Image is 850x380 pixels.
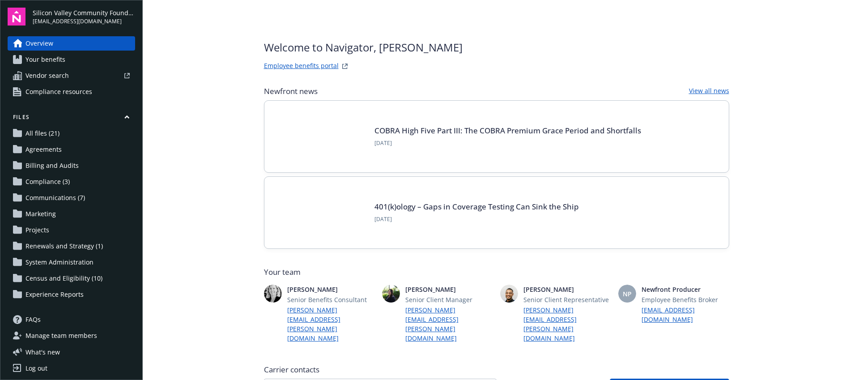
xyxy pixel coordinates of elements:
[25,361,47,376] div: Log out
[279,191,364,234] img: Card Image - 401kology - Gaps in Coverage Testing - 08-27-25.jpg
[8,287,135,302] a: Experience Reports
[642,285,729,294] span: Newfront Producer
[8,239,135,253] a: Renewals and Strategy (1)
[25,287,84,302] span: Experience Reports
[8,207,135,221] a: Marketing
[689,86,729,97] a: View all news
[25,68,69,83] span: Vendor search
[405,295,493,304] span: Senior Client Manager
[8,329,135,343] a: Manage team members
[25,271,102,286] span: Census and Eligibility (10)
[374,215,579,223] span: [DATE]
[8,52,135,67] a: Your benefits
[25,126,59,141] span: All files (21)
[25,142,62,157] span: Agreements
[25,158,79,173] span: Billing and Audits
[405,305,493,343] a: [PERSON_NAME][EMAIL_ADDRESS][PERSON_NAME][DOMAIN_NAME]
[25,347,60,357] span: What ' s new
[8,68,135,83] a: Vendor search
[264,285,282,303] img: photo
[25,329,97,343] span: Manage team members
[8,85,135,99] a: Compliance resources
[523,295,611,304] span: Senior Client Representative
[405,285,493,294] span: [PERSON_NAME]
[264,364,729,375] span: Carrier contacts
[25,207,56,221] span: Marketing
[25,85,92,99] span: Compliance resources
[340,61,350,72] a: striveWebsite
[642,295,729,304] span: Employee Benefits Broker
[523,285,611,294] span: [PERSON_NAME]
[8,113,135,124] button: Files
[264,39,463,56] span: Welcome to Navigator , [PERSON_NAME]
[8,142,135,157] a: Agreements
[374,201,579,212] a: 401(k)ology – Gaps in Coverage Testing Can Sink the Ship
[8,312,135,327] a: FAQs
[8,126,135,141] a: All files (21)
[8,8,25,26] img: navigator-logo.svg
[8,191,135,205] a: Communications (7)
[382,285,400,303] img: photo
[8,347,74,357] button: What's new
[25,52,65,67] span: Your benefits
[8,175,135,189] a: Compliance (3)
[623,289,632,299] span: NP
[287,305,375,343] a: [PERSON_NAME][EMAIL_ADDRESS][PERSON_NAME][DOMAIN_NAME]
[279,115,364,158] img: Card Image - EB Compliance Insights.png
[25,223,49,237] span: Projects
[8,158,135,173] a: Billing and Audits
[33,8,135,17] span: Silicon Valley Community Foundation
[8,36,135,51] a: Overview
[25,239,103,253] span: Renewals and Strategy (1)
[25,175,70,189] span: Compliance (3)
[264,267,729,278] span: Your team
[374,125,641,136] a: COBRA High Five Part III: The COBRA Premium Grace Period and Shortfalls
[500,285,518,303] img: photo
[264,86,318,97] span: Newfront news
[25,191,85,205] span: Communications (7)
[8,255,135,269] a: System Administration
[523,305,611,343] a: [PERSON_NAME][EMAIL_ADDRESS][PERSON_NAME][DOMAIN_NAME]
[25,312,41,327] span: FAQs
[287,295,375,304] span: Senior Benefits Consultant
[25,36,53,51] span: Overview
[374,139,641,147] span: [DATE]
[33,8,135,26] button: Silicon Valley Community Foundation[EMAIL_ADDRESS][DOMAIN_NAME]
[33,17,135,26] span: [EMAIL_ADDRESS][DOMAIN_NAME]
[25,255,93,269] span: System Administration
[642,305,729,324] a: [EMAIL_ADDRESS][DOMAIN_NAME]
[8,223,135,237] a: Projects
[287,285,375,294] span: [PERSON_NAME]
[8,271,135,286] a: Census and Eligibility (10)
[264,61,339,72] a: Employee benefits portal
